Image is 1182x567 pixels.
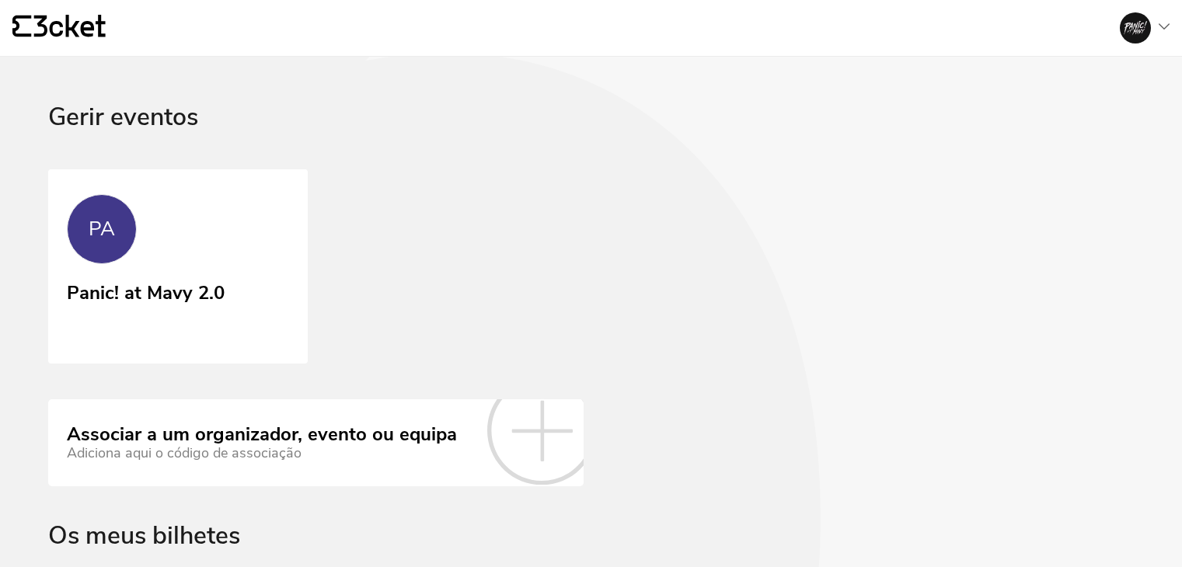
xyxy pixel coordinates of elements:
a: {' '} [12,15,106,41]
div: Associar a um organizador, evento ou equipa [67,424,457,446]
div: Panic! at Mavy 2.0 [67,277,225,304]
a: PA Panic! at Mavy 2.0 [48,169,308,364]
div: PA [89,217,115,241]
a: Associar a um organizador, evento ou equipa Adiciona aqui o código de associação [48,399,584,486]
div: Adiciona aqui o código de associação [67,445,457,461]
g: {' '} [12,16,31,37]
div: Gerir eventos [48,103,1134,169]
